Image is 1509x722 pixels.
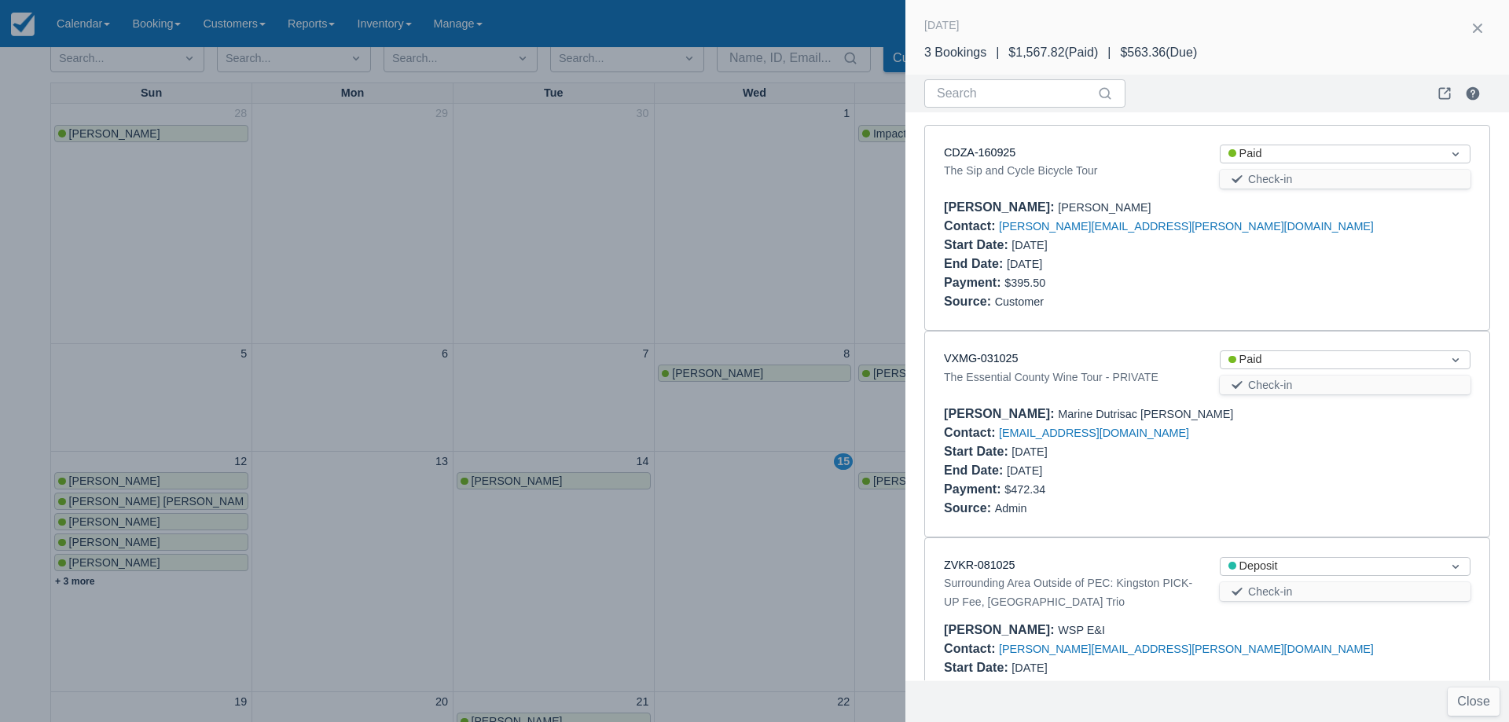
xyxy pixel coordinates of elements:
[999,427,1189,439] a: [EMAIL_ADDRESS][DOMAIN_NAME]
[944,661,1012,674] div: Start Date :
[1448,146,1463,162] span: Dropdown icon
[944,677,1195,696] div: [DATE]
[944,658,1195,677] div: [DATE]
[944,623,1058,636] div: [PERSON_NAME] :
[1228,145,1434,163] div: Paid
[944,574,1195,611] div: Surrounding Area Outside of PEC: Kingston PICK-UP Fee, [GEOGRAPHIC_DATA] Trio
[1098,43,1120,62] div: |
[1120,43,1197,62] div: $563.36 ( Due )
[944,219,999,233] div: Contact :
[944,236,1195,255] div: [DATE]
[944,480,1470,499] div: $472.34
[1448,687,1500,716] button: Close
[944,445,1012,458] div: Start Date :
[944,621,1470,640] div: WSP E&I
[1220,582,1470,601] button: Check-in
[944,559,1015,571] a: ZVKR-081025
[944,442,1195,461] div: [DATE]
[924,43,986,62] div: 3 Bookings
[944,464,1007,477] div: End Date :
[1448,559,1463,574] span: Dropdown icon
[944,238,1012,251] div: Start Date :
[924,16,960,35] div: [DATE]
[944,146,1015,159] a: CDZA-160925
[944,295,995,308] div: Source :
[944,200,1058,214] div: [PERSON_NAME] :
[944,257,1007,270] div: End Date :
[944,461,1195,480] div: [DATE]
[999,643,1374,655] a: [PERSON_NAME][EMAIL_ADDRESS][PERSON_NAME][DOMAIN_NAME]
[1228,351,1434,368] div: Paid
[937,79,1094,108] input: Search
[944,407,1058,420] div: [PERSON_NAME] :
[944,499,1470,518] div: Admin
[944,482,1004,496] div: Payment :
[944,352,1018,365] a: VXMG-031025
[944,255,1195,273] div: [DATE]
[944,501,995,515] div: Source :
[944,405,1470,423] div: Marine Dutrisac [PERSON_NAME]
[1228,558,1434,575] div: Deposit
[944,368,1195,387] div: The Essential County Wine Tour - PRIVATE
[944,276,1004,289] div: Payment :
[944,426,999,439] div: Contact :
[944,198,1470,217] div: [PERSON_NAME]
[1220,376,1470,394] button: Check-in
[944,292,1470,311] div: Customer
[1448,352,1463,368] span: Dropdown icon
[986,43,1008,62] div: |
[999,220,1374,233] a: [PERSON_NAME][EMAIL_ADDRESS][PERSON_NAME][DOMAIN_NAME]
[944,161,1195,180] div: The Sip and Cycle Bicycle Tour
[944,642,999,655] div: Contact :
[1008,43,1098,62] div: $1,567.82 ( Paid )
[1220,170,1470,189] button: Check-in
[944,273,1470,292] div: $395.50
